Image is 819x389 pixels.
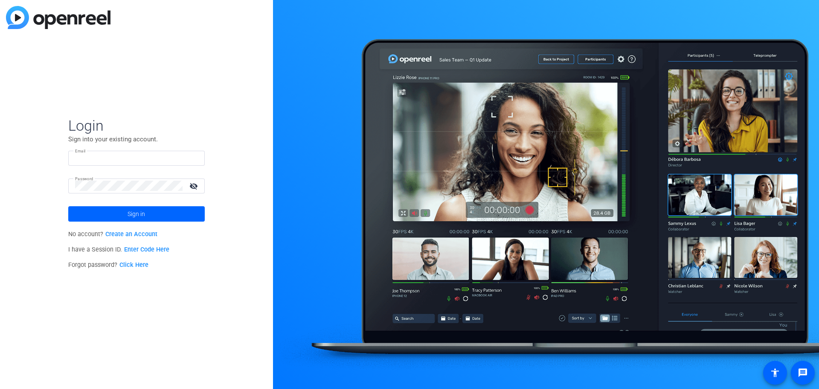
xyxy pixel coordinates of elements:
p: Sign into your existing account. [68,135,205,144]
mat-label: Email [75,149,86,153]
span: Sign in [128,203,145,225]
button: Sign in [68,206,205,222]
mat-icon: message [798,368,808,378]
mat-label: Password [75,176,93,181]
a: Create an Account [105,231,157,238]
a: Click Here [119,261,148,269]
input: Enter Email Address [75,153,198,163]
span: Forgot password? [68,261,148,269]
mat-icon: accessibility [770,368,780,378]
mat-icon: visibility_off [184,180,205,192]
span: No account? [68,231,157,238]
img: blue-gradient.svg [6,6,110,29]
a: Enter Code Here [124,246,169,253]
span: Login [68,117,205,135]
span: I have a Session ID. [68,246,169,253]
